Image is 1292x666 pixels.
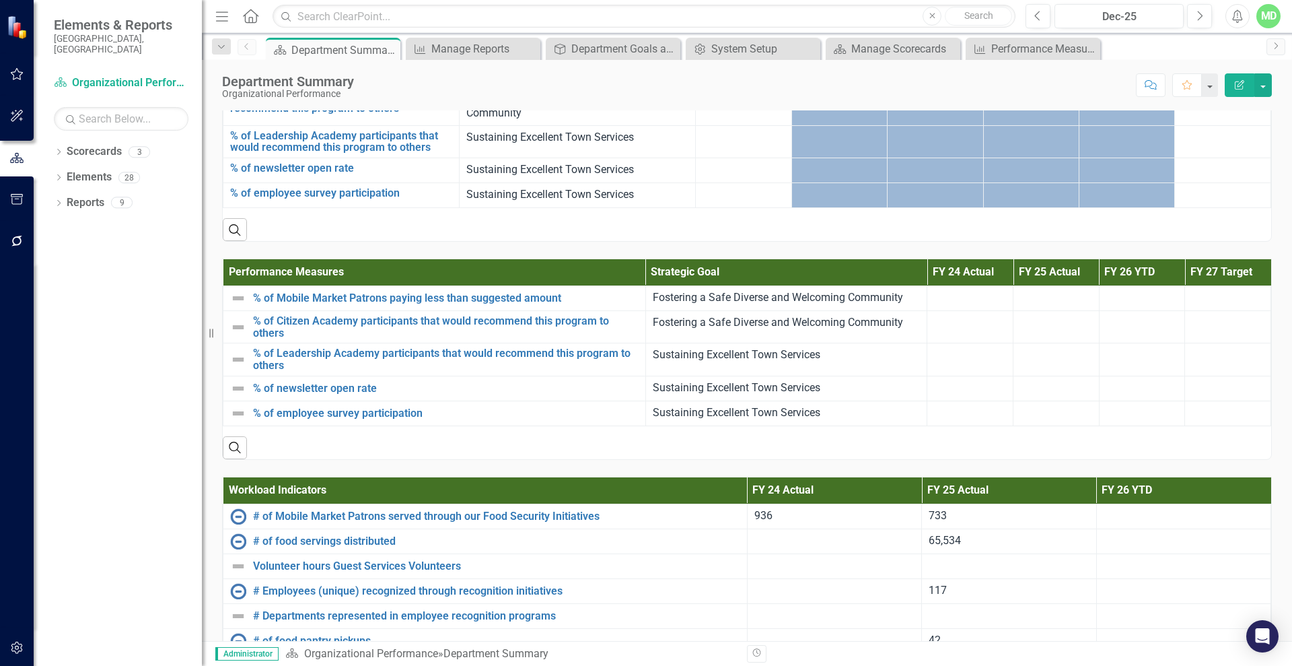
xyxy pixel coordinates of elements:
[230,583,246,599] img: No Information
[223,504,748,529] td: Double-Click to Edit Right Click for Context Menu
[929,634,941,646] span: 42
[1256,4,1281,28] button: MD
[791,125,887,158] td: Double-Click to Edit
[253,292,639,304] a: % of Mobile Market Patrons paying less than suggested amount
[253,560,740,572] a: Volunteer hours Guest Services Volunteers
[230,162,452,174] a: % of newsletter open rate
[215,647,279,661] span: Administrator
[851,40,957,57] div: Manage Scorecards
[230,558,246,574] img: Not Defined
[223,578,748,603] td: Double-Click to Edit Right Click for Context Menu
[929,534,961,547] span: 65,534
[223,628,748,653] td: Double-Click to Edit Right Click for Context Menu
[460,183,696,208] td: Double-Click to Edit
[253,315,639,339] a: % of Citizen Academy participants that would recommend this program to others
[645,401,927,426] td: Double-Click to Edit
[945,7,1012,26] button: Search
[304,647,438,660] a: Organizational Performance
[223,125,460,158] td: Double-Click to Edit Right Click for Context Menu
[223,311,646,343] td: Double-Click to Edit Right Click for Context Menu
[929,584,947,597] span: 117
[645,311,927,343] td: Double-Click to Edit
[67,170,112,185] a: Elements
[223,376,646,401] td: Double-Click to Edit Right Click for Context Menu
[54,75,188,91] a: Organizational Performance
[285,646,737,662] div: »
[54,33,188,55] small: [GEOGRAPHIC_DATA], [GEOGRAPHIC_DATA]
[645,376,927,401] td: Double-Click to Edit
[223,401,646,426] td: Double-Click to Edit Right Click for Context Menu
[983,183,1079,208] td: Double-Click to Edit
[273,5,1015,28] input: Search ClearPoint...
[253,382,639,395] a: % of newsletter open rate
[67,144,122,160] a: Scorecards
[223,183,460,208] td: Double-Click to Edit Right Click for Context Menu
[230,633,246,649] img: No Information
[54,17,188,33] span: Elements & Reports
[653,316,903,329] span: Fostering a Safe Diverse and Welcoming Community
[888,158,983,183] td: Double-Click to Edit
[223,603,748,628] td: Double-Click to Edit Right Click for Context Menu
[466,163,634,176] span: Sustaining Excellent Town Services
[711,40,817,57] div: System Setup
[829,40,957,57] a: Manage Scorecards
[791,183,887,208] td: Double-Click to Edit
[460,158,696,183] td: Double-Click to Edit
[1079,158,1175,183] td: Double-Click to Edit
[129,146,150,158] div: 3
[791,158,887,183] td: Double-Click to Edit
[253,407,639,420] a: % of employee survey participation
[230,130,452,154] a: % of Leadership Academy participants that would recommend this program to others
[230,508,246,525] img: No Information
[54,107,188,131] input: Search Below...
[230,533,246,550] img: No Information
[645,286,927,311] td: Double-Click to Edit
[431,40,537,57] div: Manage Reports
[223,286,646,311] td: Double-Click to Edit Right Click for Context Menu
[7,15,30,38] img: ClearPoint Strategy
[230,405,246,422] img: Not Defined
[888,125,983,158] td: Double-Click to Edit
[67,195,104,211] a: Reports
[111,197,133,209] div: 9
[689,40,817,57] a: System Setup
[222,74,354,89] div: Department Summary
[223,343,646,376] td: Double-Click to Edit Right Click for Context Menu
[253,347,639,371] a: % of Leadership Academy participants that would recommend this program to others
[230,90,452,114] a: % of Citizen Academy participants that would recommend this program to others
[253,610,740,622] a: # Departments represented in employee recognition programs
[230,608,246,624] img: Not Defined
[230,290,246,306] img: Not Defined
[1079,183,1175,208] td: Double-Click to Edit
[118,172,140,183] div: 28
[223,529,748,554] td: Double-Click to Edit Right Click for Context Menu
[1059,9,1179,25] div: Dec-25
[230,352,246,368] img: Not Defined
[409,40,537,57] a: Manage Reports
[1246,620,1279,653] div: Open Intercom Messenger
[1079,125,1175,158] td: Double-Click to Edit
[253,510,740,523] a: # of Mobile Market Patrons served through our Food Security Initiatives
[230,187,452,199] a: % of employee survey participation
[253,635,740,647] a: # of food pantry pickups
[223,158,460,183] td: Double-Click to Edit Right Click for Context Menu
[991,40,1097,57] div: Performance Measure Quarterly Report
[571,40,677,57] div: Department Goals and Performance Objectives
[653,381,820,394] span: Sustaining Excellent Town Services
[653,291,903,304] span: Fostering a Safe Diverse and Welcoming Community
[983,125,1079,158] td: Double-Click to Edit
[223,554,748,578] td: Double-Click to Edit Right Click for Context Menu
[964,10,993,21] span: Search
[653,348,820,361] span: Sustaining Excellent Town Services
[983,158,1079,183] td: Double-Click to Edit
[253,585,740,597] a: # Employees (unique) recognized through recognition initiatives
[754,509,773,522] span: 936
[466,188,634,201] span: Sustaining Excellent Town Services
[929,509,947,522] span: 733
[291,42,397,59] div: Department Summary
[888,183,983,208] td: Double-Click to Edit
[549,40,677,57] a: Department Goals and Performance Objectives
[653,406,820,419] span: Sustaining Excellent Town Services
[460,125,696,158] td: Double-Click to Edit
